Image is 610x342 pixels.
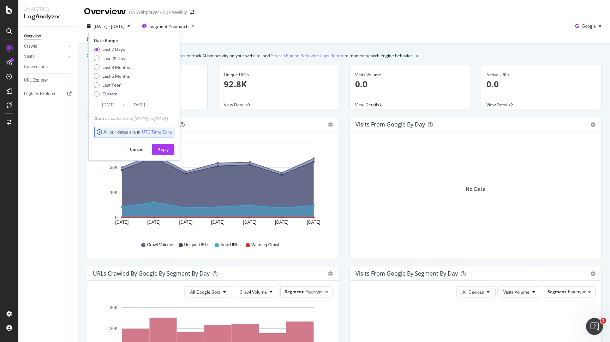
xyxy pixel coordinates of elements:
a: URL Explorer [24,77,73,84]
text: 0 [115,215,118,220]
text: [DATE] [115,220,129,225]
div: Crawls [24,43,37,50]
div: gear [591,271,596,276]
a: UTC Time Zone [142,129,172,135]
div: Last Year [94,82,130,88]
span: View Details [355,102,379,108]
div: Last 3 Months [102,64,130,70]
text: 10K [110,190,118,195]
div: Apply [158,146,169,152]
input: Start Date [94,100,122,110]
span: Warning Crawl [251,242,279,248]
span: Google [582,23,596,29]
div: Last 6 Months [94,73,130,79]
text: 20K [110,326,118,331]
text: 30K [110,305,118,310]
div: Last 7 Days [102,46,125,52]
span: Crawl Volume [147,242,173,248]
span: New URLs [220,242,240,248]
p: 92.8K [224,78,333,90]
iframe: Intercom live chat [586,318,603,335]
div: Analytics [24,6,72,13]
span: Segment [285,289,304,295]
button: Segment:#nomatch [139,20,197,32]
div: Unique URLs [224,72,333,78]
p: 0.0 [355,78,465,90]
a: Crawls [24,43,66,50]
div: Overview [24,33,41,40]
div: Last Year [102,82,121,88]
text: [DATE] [275,220,288,225]
button: Apply [152,144,174,155]
div: Last 3 Months [94,64,130,70]
div: URL Explorer [24,77,48,84]
div: Date Range [94,37,173,43]
button: Cancel [124,144,149,155]
div: Last 28 Days [94,55,130,61]
p: 0.0 [486,78,596,90]
div: No Data [466,185,485,193]
text: [DATE] [211,220,225,225]
span: Pagetype [568,289,586,295]
a: Search Engine Behavior: Logs Report [271,52,343,59]
button: go back [5,3,18,16]
span: Unique URLs [184,242,209,248]
button: Visits Volume [497,286,541,297]
div: URLs Crawled by Google By Segment By Day [93,270,210,277]
button: Collapse window [212,3,226,16]
text: [DATE] [307,220,321,225]
div: Visits from Google by day [355,121,425,128]
text: 20K [110,165,118,170]
span: View Details [486,102,510,108]
button: All Google Bots [184,286,232,297]
div: Cancel [130,146,143,152]
div: Visits Volume [355,72,465,78]
div: Custom [102,91,118,97]
div: gear [328,271,333,276]
button: [DATE] - [DATE] [84,20,133,32]
a: Conversions [24,63,73,71]
button: close banner [414,51,420,61]
div: CA Webplayer - 50k Weekly [129,9,187,16]
span: View Details [224,102,248,108]
span: All Devices [462,289,484,295]
text: [DATE] [147,220,161,225]
div: Visits from Google By Segment By Day [355,270,458,277]
span: Segment [548,289,566,295]
div: Last 7 Days [94,46,130,52]
span: All Google Bots [190,289,220,295]
span: [DATE] - [DATE] [94,23,125,29]
div: arrow-right-arrow-left [190,10,194,15]
div: Last update [87,36,125,42]
a: Overview [24,33,73,40]
svg: A chart. [93,137,333,235]
a: Logfiles Explorer [24,90,73,98]
div: Last 6 Months [102,73,130,79]
div: Logfiles Explorer [24,90,55,98]
div: Active URLs [486,72,596,78]
div: Last 28 Days [102,55,127,61]
text: [DATE] [179,220,193,225]
div: gear [591,122,596,127]
a: Visits [24,53,66,60]
div: All our dates are in [97,129,172,135]
div: Visits [24,53,35,60]
div: available from [DATE] to [DATE] [94,116,168,122]
button: Google [572,20,604,32]
span: 1 [600,318,606,324]
div: LogAnalyzer [24,13,72,21]
span: Data [94,116,105,122]
div: Custom [94,91,130,97]
span: Pagetype [305,289,324,295]
div: Overview [84,6,126,18]
div: Conversions [24,63,48,71]
div: Close [226,3,238,16]
div: We introduced 2 new report templates: to track AI bot activity on your website, and to monitor se... [94,52,413,59]
span: Segment: #nomatch [150,23,189,29]
button: Crawl Volume [234,286,279,297]
span: Visits Volume [503,289,530,295]
div: info banner [87,52,602,59]
div: gear [328,122,333,127]
span: Crawl Volume [240,289,267,295]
